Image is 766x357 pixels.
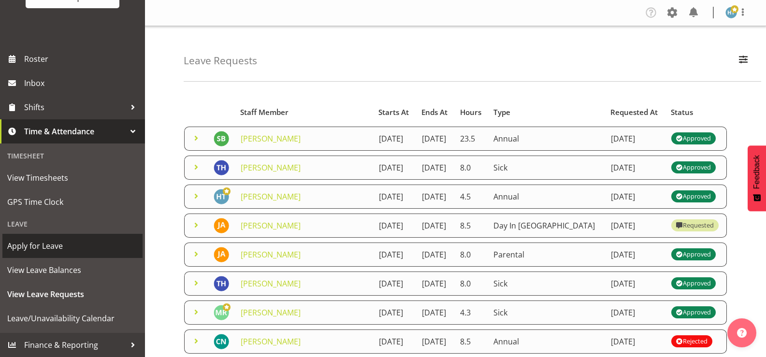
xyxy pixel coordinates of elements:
[605,243,665,267] td: [DATE]
[488,300,605,325] td: Sick
[241,278,301,289] a: [PERSON_NAME]
[610,107,658,118] span: Requested At
[454,156,488,180] td: 8.0
[605,271,665,296] td: [DATE]
[460,107,481,118] span: Hours
[416,214,455,238] td: [DATE]
[416,271,455,296] td: [DATE]
[416,156,455,180] td: [DATE]
[733,50,753,71] button: Filter Employees
[241,336,301,347] a: [PERSON_NAME]
[676,162,711,173] div: Approved
[24,76,140,90] span: Inbox
[241,133,301,144] a: [PERSON_NAME]
[416,300,455,325] td: [DATE]
[2,166,143,190] a: View Timesheets
[2,306,143,330] a: Leave/Unavailability Calendar
[488,185,605,209] td: Annual
[184,55,257,66] h4: Leave Requests
[605,214,665,238] td: [DATE]
[605,156,665,180] td: [DATE]
[454,243,488,267] td: 8.0
[241,220,301,231] a: [PERSON_NAME]
[7,263,138,277] span: View Leave Balances
[214,160,229,175] img: teresa-hawkins9867.jpg
[676,191,711,202] div: Approved
[752,155,761,189] span: Feedback
[454,127,488,151] td: 23.5
[2,234,143,258] a: Apply for Leave
[373,329,416,354] td: [DATE]
[488,156,605,180] td: Sick
[7,311,138,326] span: Leave/Unavailability Calendar
[416,127,455,151] td: [DATE]
[241,249,301,260] a: [PERSON_NAME]
[24,338,126,352] span: Finance & Reporting
[605,127,665,151] td: [DATE]
[214,276,229,291] img: teresa-hawkins9867.jpg
[24,100,126,114] span: Shifts
[605,329,665,354] td: [DATE]
[7,287,138,301] span: View Leave Requests
[373,214,416,238] td: [DATE]
[416,185,455,209] td: [DATE]
[373,271,416,296] td: [DATE]
[24,124,126,139] span: Time & Attendance
[488,127,605,151] td: Annual
[454,300,488,325] td: 4.3
[676,220,714,231] div: Requested
[7,171,138,185] span: View Timesheets
[24,52,140,66] span: Roster
[241,162,301,173] a: [PERSON_NAME]
[454,271,488,296] td: 8.0
[2,282,143,306] a: View Leave Requests
[488,271,605,296] td: Sick
[605,185,665,209] td: [DATE]
[373,156,416,180] td: [DATE]
[214,189,229,204] img: helena-tomlin701.jpg
[725,7,737,18] img: helena-tomlin701.jpg
[676,278,711,289] div: Approved
[214,334,229,349] img: christine-neville11214.jpg
[454,214,488,238] td: 8.5
[373,185,416,209] td: [DATE]
[2,190,143,214] a: GPS Time Clock
[214,131,229,146] img: stephanie-burden9828.jpg
[416,329,455,354] td: [DATE]
[488,329,605,354] td: Annual
[240,107,289,118] span: Staff Member
[7,239,138,253] span: Apply for Leave
[2,214,143,234] div: Leave
[378,107,409,118] span: Starts At
[676,307,711,318] div: Approved
[676,249,711,260] div: Approved
[2,146,143,166] div: Timesheet
[454,185,488,209] td: 4.5
[241,191,301,202] a: [PERSON_NAME]
[421,107,448,118] span: Ends At
[488,243,605,267] td: Parental
[676,336,708,347] div: Rejected
[605,300,665,325] td: [DATE]
[214,247,229,262] img: jeseryl-armstrong10788.jpg
[737,328,747,338] img: help-xxl-2.png
[241,307,301,318] a: [PERSON_NAME]
[493,107,510,118] span: Type
[373,243,416,267] td: [DATE]
[373,300,416,325] td: [DATE]
[671,107,693,118] span: Status
[214,218,229,233] img: jeseryl-armstrong10788.jpg
[2,258,143,282] a: View Leave Balances
[373,127,416,151] td: [DATE]
[748,145,766,211] button: Feedback - Show survey
[214,305,229,320] img: melanie-richardson713.jpg
[454,329,488,354] td: 8.5
[676,133,711,144] div: Approved
[416,243,455,267] td: [DATE]
[488,214,605,238] td: Day In [GEOGRAPHIC_DATA]
[7,195,138,209] span: GPS Time Clock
